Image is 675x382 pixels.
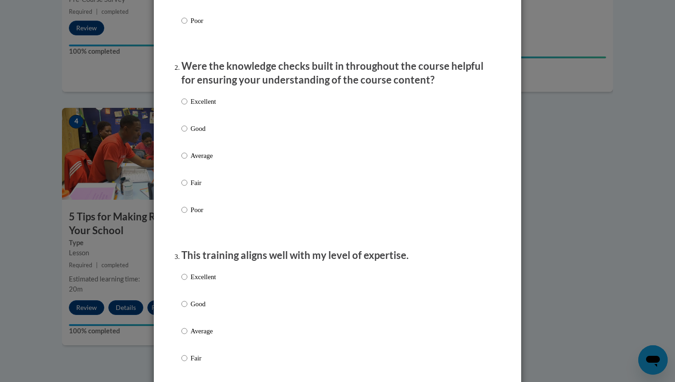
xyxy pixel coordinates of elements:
p: Excellent [191,272,216,282]
p: Average [191,326,216,336]
input: Fair [181,178,187,188]
p: Poor [191,16,216,26]
p: Average [191,151,216,161]
input: Excellent [181,96,187,107]
p: Good [191,124,216,134]
p: Good [191,299,216,309]
input: Good [181,299,187,309]
p: Excellent [191,96,216,107]
input: Average [181,326,187,336]
input: Excellent [181,272,187,282]
input: Poor [181,16,187,26]
input: Good [181,124,187,134]
input: Poor [181,205,187,215]
p: This training aligns well with my level of expertise. [181,248,494,263]
p: Were the knowledge checks built in throughout the course helpful for ensuring your understanding ... [181,59,494,88]
p: Fair [191,178,216,188]
input: Average [181,151,187,161]
p: Poor [191,205,216,215]
input: Fair [181,353,187,363]
p: Fair [191,353,216,363]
